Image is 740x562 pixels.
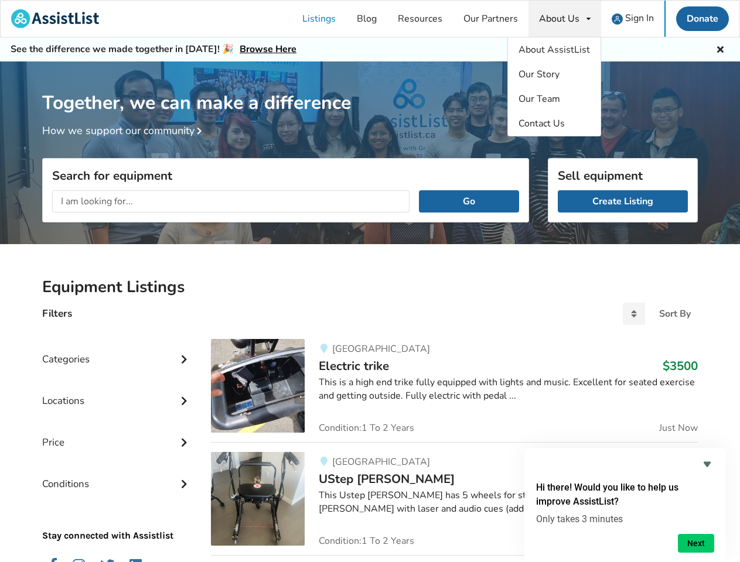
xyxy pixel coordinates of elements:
span: Sign In [625,12,654,25]
a: Our Partners [453,1,528,37]
button: Hide survey [700,457,714,471]
span: About AssistList [519,43,590,56]
a: Donate [676,6,729,31]
span: Contact Us [519,117,565,130]
a: mobility-electric trike[GEOGRAPHIC_DATA]Electric trike$3500This is a high end trike fully equippe... [211,339,698,442]
span: Condition: 1 To 2 Years [319,536,414,546]
span: Condition: 1 To 2 Years [319,423,414,433]
h3: $3500 [663,358,698,373]
img: mobility-ustep walker [211,452,305,546]
h3: Sell equipment [558,168,688,183]
a: user icon Sign In [601,1,664,37]
button: Go [419,190,519,213]
h3: Search for equipment [52,168,519,183]
h2: Equipment Listings [42,277,698,297]
button: Next question [678,534,714,553]
h2: Hi there! Would you like to help us improve AssistList? [536,481,714,509]
span: [GEOGRAPHIC_DATA] [332,342,430,355]
div: This Ustep [PERSON_NAME] has 5 wheels for stability. Specifically designed for [PERSON_NAME] with... [319,489,698,516]
div: About Us [539,14,579,23]
a: Listings [292,1,346,37]
a: Create Listing [558,190,688,213]
span: [GEOGRAPHIC_DATA] [332,455,430,468]
div: Hi there! Would you like to help us improve AssistList? [536,457,714,553]
a: Browse Here [240,43,296,56]
a: How we support our community [42,124,206,138]
p: Stay connected with Assistlist [42,496,192,543]
input: I am looking for... [52,190,410,213]
span: Just Now [659,423,698,433]
span: Our Team [519,92,560,105]
p: Only takes 3 minutes [536,513,714,525]
img: assistlist-logo [11,9,99,28]
h4: Filters [42,307,72,320]
a: Resources [387,1,453,37]
div: Categories [42,330,192,371]
span: UStep [PERSON_NAME] [319,471,455,487]
a: Blog [346,1,387,37]
a: mobility-ustep walker[GEOGRAPHIC_DATA]UStep [PERSON_NAME]$750This Ustep [PERSON_NAME] has 5 wheel... [211,442,698,555]
img: mobility-electric trike [211,339,305,433]
div: Sort By [659,309,691,318]
div: Price [42,413,192,454]
h5: See the difference we made together in [DATE]! 🎉 [11,43,296,56]
div: Locations [42,371,192,413]
div: Conditions [42,454,192,496]
img: user icon [612,13,623,25]
h1: Together, we can make a difference [42,61,698,115]
div: This is a high end trike fully equipped with lights and music. Excellent for seated exercise and ... [319,376,698,403]
span: Our Story [519,68,560,81]
span: Electric trike [319,358,389,374]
